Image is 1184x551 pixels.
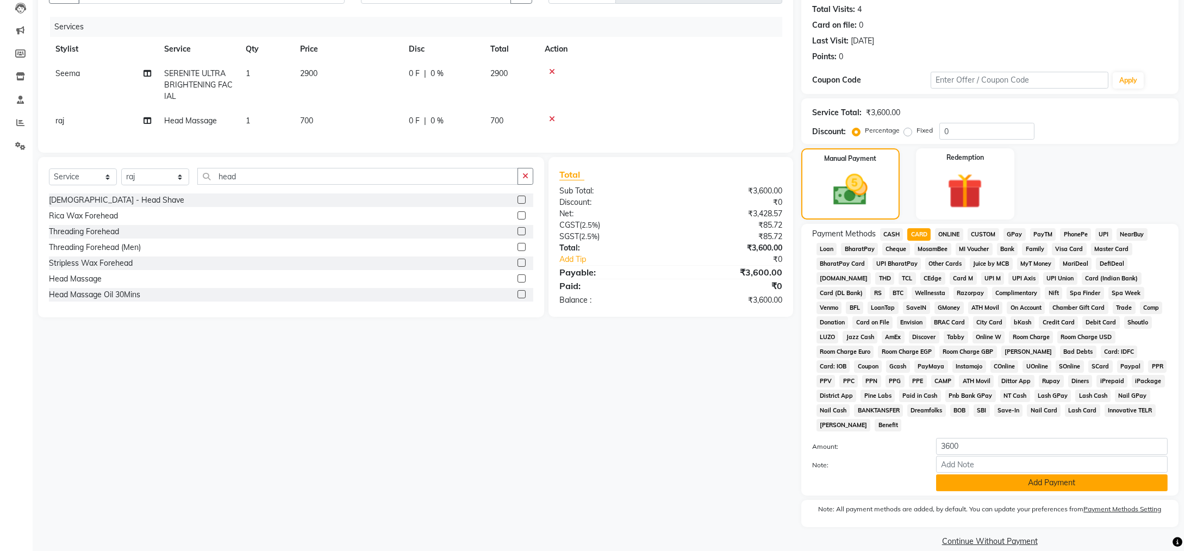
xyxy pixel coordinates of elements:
[812,20,857,31] div: Card on file:
[551,279,671,292] div: Paid:
[1068,375,1093,387] span: Diners
[1115,390,1150,402] span: Nail GPay
[812,35,849,47] div: Last Visit:
[817,331,839,343] span: LUZO
[1148,360,1167,373] span: PPR
[55,68,80,78] span: Seema
[854,404,903,417] span: BANKTANSFER
[1008,272,1039,285] span: UPI Axis
[197,168,518,185] input: Search or Scan
[936,456,1168,473] input: Add Note
[817,316,849,329] span: Donation
[817,419,871,431] span: [PERSON_NAME]
[909,331,939,343] span: Discover
[990,360,1019,373] span: COnline
[939,346,997,358] span: Room Charge GBP
[934,302,964,314] span: GMoney
[812,126,846,137] div: Discount:
[886,375,905,387] span: PPG
[907,404,946,417] span: Dreamfolks
[909,375,927,387] span: PPE
[857,4,862,15] div: 4
[882,243,910,255] span: Cheque
[956,243,993,255] span: MI Voucher
[239,37,294,61] th: Qty
[1083,504,1161,514] label: Payment Methods Setting
[1007,302,1045,314] span: On Account
[164,68,233,101] span: SERENITE ULTRA BRIGHTENING FACIAL
[931,375,955,387] span: CAMP
[866,107,900,118] div: ₹3,600.00
[1082,272,1142,285] span: Card (Indian Bank)
[1132,375,1165,387] span: iPackage
[49,289,140,300] div: Head Massage Oil 30Mins
[49,37,158,61] th: Stylist
[882,331,905,343] span: AmEx
[490,116,503,126] span: 700
[551,185,671,197] div: Sub Total:
[55,116,64,126] span: raj
[946,153,984,162] label: Redemption
[409,115,420,127] span: 0 F
[817,243,837,255] span: Loan
[886,360,910,373] span: Gcash
[1117,360,1144,373] span: Paypal
[1023,360,1051,373] span: UOnline
[839,51,843,62] div: 0
[559,231,579,241] span: SGST
[300,116,313,126] span: 700
[817,272,871,285] span: [DOMAIN_NAME]
[1056,360,1084,373] span: SOnline
[925,258,965,270] span: Other Cards
[854,360,882,373] span: Coupon
[889,287,907,299] span: BTC
[824,154,876,164] label: Manual Payment
[875,272,894,285] span: THD
[1052,243,1087,255] span: Visa Card
[1108,287,1144,299] span: Spa Week
[49,258,133,269] div: Stripless Wax Forehead
[1001,346,1056,358] span: [PERSON_NAME]
[551,231,671,242] div: ( )
[914,360,948,373] span: PayMaya
[973,331,1005,343] span: Online W
[1060,228,1091,241] span: PhonePe
[944,331,968,343] span: Tabby
[954,287,988,299] span: Razorpay
[804,460,928,470] label: Note:
[559,169,584,180] span: Total
[1095,228,1112,241] span: UPI
[1000,390,1030,402] span: NT Cash
[994,404,1023,417] span: Save-In
[931,316,969,329] span: BRAC Card
[931,72,1108,89] input: Enter Offer / Coupon Code
[1004,228,1026,241] span: GPay
[671,231,790,242] div: ₹85.72
[992,287,1041,299] span: Complimentary
[839,375,858,387] span: PPC
[899,390,941,402] span: Paid in Cash
[875,419,901,431] span: Benefit
[870,287,885,299] span: RS
[551,220,671,231] div: ( )
[1030,228,1056,241] span: PayTM
[300,68,317,78] span: 2900
[981,272,1005,285] span: UPI M
[936,438,1168,455] input: Amount
[936,169,994,213] img: _gift.svg
[294,37,402,61] th: Price
[841,243,878,255] span: BharatPay
[1027,404,1061,417] span: Nail Card
[812,4,855,15] div: Total Visits:
[1060,258,1092,270] span: MariDeal
[158,37,239,61] th: Service
[868,302,899,314] span: LoanTap
[873,258,921,270] span: UPI BharatPay
[551,242,671,254] div: Total:
[817,302,842,314] span: Venmo
[49,273,102,285] div: Head Massage
[582,221,598,229] span: 2.5%
[952,360,986,373] span: Instamojo
[50,17,790,37] div: Services
[1117,228,1148,241] span: NearBuy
